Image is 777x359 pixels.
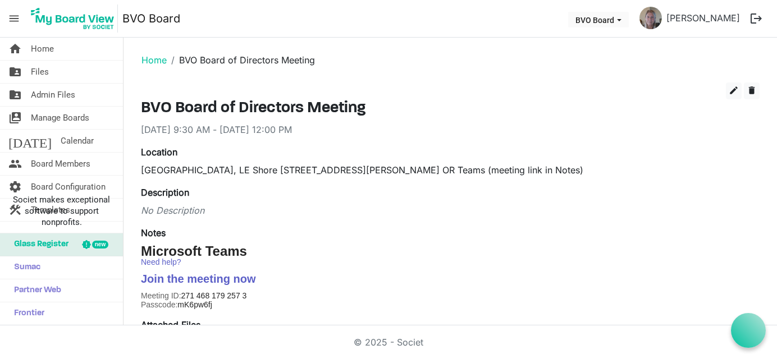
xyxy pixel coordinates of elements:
[8,153,22,175] span: people
[141,204,760,217] div: No Description
[8,233,68,256] span: Glass Register
[31,61,49,83] span: Files
[141,300,177,309] span: Passcode:
[8,302,44,325] span: Frontier
[141,291,181,300] span: Meeting ID:
[8,107,22,129] span: switch_account
[181,291,247,300] span: 271 468 179 257 3
[31,176,106,198] span: Board Configuration
[141,318,200,332] label: Attached Files
[744,7,768,30] button: logout
[8,130,52,152] span: [DATE]
[8,61,22,83] span: folder_shared
[141,54,167,66] a: Home
[31,84,75,106] span: Admin Files
[8,176,22,198] span: settings
[122,7,180,30] a: BVO Board
[8,38,22,60] span: home
[8,84,22,106] span: folder_shared
[28,4,118,33] img: My Board View Logo
[639,7,662,29] img: UTfCzewT5rXU4fD18_RCmd8NiOoEVvluYSMOXPyd4SwdCOh8sCAkHe7StodDouQN8cB_eyn1cfkqWhFEANIUxA_thumb.png
[92,241,108,248] div: new
[744,82,760,99] button: delete
[141,273,255,285] span: Join the meeting now
[141,186,189,199] label: Description
[141,275,255,284] a: Join the meeting now
[726,82,742,99] button: edit
[177,300,212,309] span: mK6pw6fj
[28,4,122,33] a: My Board View Logo
[568,12,629,27] button: BVO Board dropdownbutton
[5,194,118,228] span: Societ makes exceptional software to support nonprofits.
[141,257,181,266] a: Need help?
[141,226,166,240] label: Notes
[31,107,89,129] span: Manage Boards
[662,7,744,29] a: [PERSON_NAME]
[729,85,739,95] span: edit
[141,145,177,159] label: Location
[31,153,90,175] span: Board Members
[354,337,423,348] a: © 2025 - Societ
[31,38,54,60] span: Home
[747,85,757,95] span: delete
[3,8,25,29] span: menu
[141,99,760,118] h3: BVO Board of Directors Meeting
[141,163,760,177] div: [GEOGRAPHIC_DATA], LE Shore [STREET_ADDRESS][PERSON_NAME] OR Teams (meeting link in Notes)
[8,279,61,302] span: Partner Web
[141,123,760,136] div: [DATE] 9:30 AM - [DATE] 12:00 PM
[8,256,40,279] span: Sumac
[141,243,247,259] span: Microsoft Teams
[167,53,315,67] li: BVO Board of Directors Meeting
[61,130,94,152] span: Calendar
